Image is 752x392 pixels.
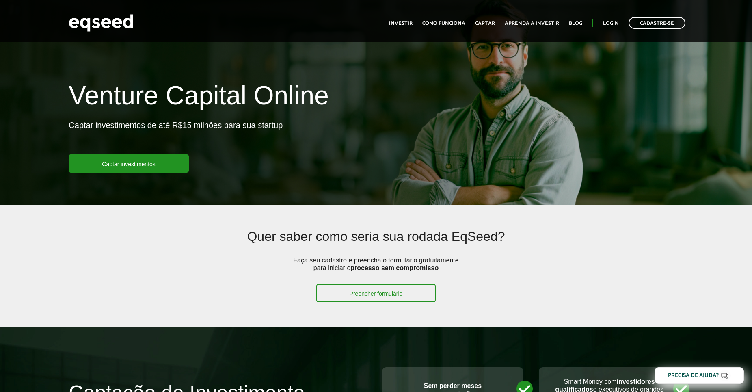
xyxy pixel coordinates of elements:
[132,230,621,256] h2: Quer saber como seria sua rodada EqSeed?
[569,21,582,26] a: Blog
[475,21,495,26] a: Captar
[316,284,436,302] a: Preencher formulário
[505,21,559,26] a: Aprenda a investir
[629,17,685,29] a: Cadastre-se
[69,120,283,154] p: Captar investimentos de até R$15 milhões para sua startup
[69,12,134,34] img: EqSeed
[422,21,465,26] a: Como funciona
[603,21,619,26] a: Login
[350,264,439,271] strong: processo sem compromisso
[69,81,328,114] h1: Venture Capital Online
[69,154,189,173] a: Captar investimentos
[291,256,461,284] p: Faça seu cadastro e preencha o formulário gratuitamente para iniciar o
[389,21,413,26] a: Investir
[424,382,482,389] strong: Sem perder meses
